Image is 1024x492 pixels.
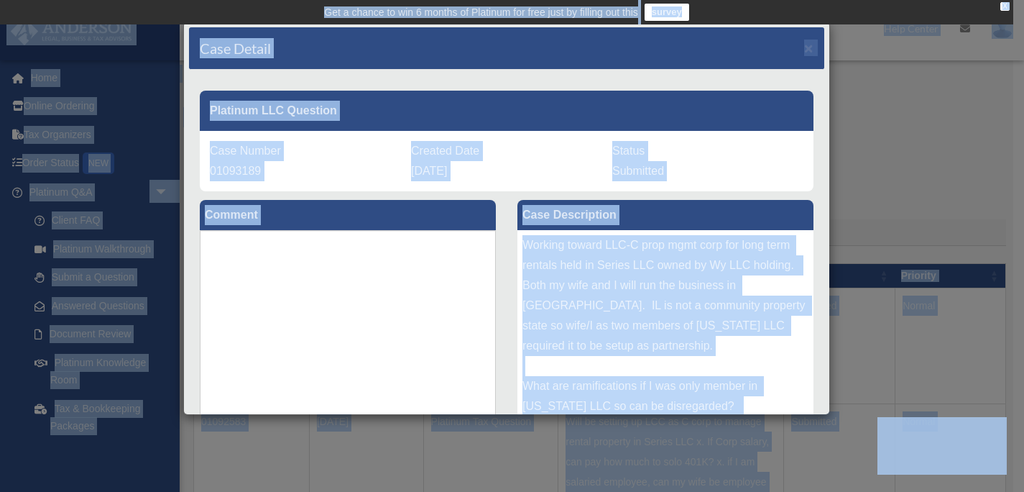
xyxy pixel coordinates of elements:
span: × [804,40,813,56]
span: [DATE] [411,165,447,177]
div: Platinum LLC Question [200,91,813,131]
span: Submitted [612,165,664,177]
span: Created Date [411,145,479,157]
h4: Case Detail [200,38,271,58]
button: Close [804,40,813,55]
label: Case Description [517,200,813,230]
div: Working toward LLC-C prop mgmt corp for long term rentals held in Series LLC owned by Wy LLC hold... [517,230,813,446]
label: Comment [200,200,496,230]
span: 01093189 [210,165,261,177]
div: close [1000,2,1010,11]
span: Case Number [210,145,281,157]
a: survey [645,4,689,21]
span: Status [612,145,645,157]
div: Get a chance to win 6 months of Platinum for free just by filling out this [324,4,638,21]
